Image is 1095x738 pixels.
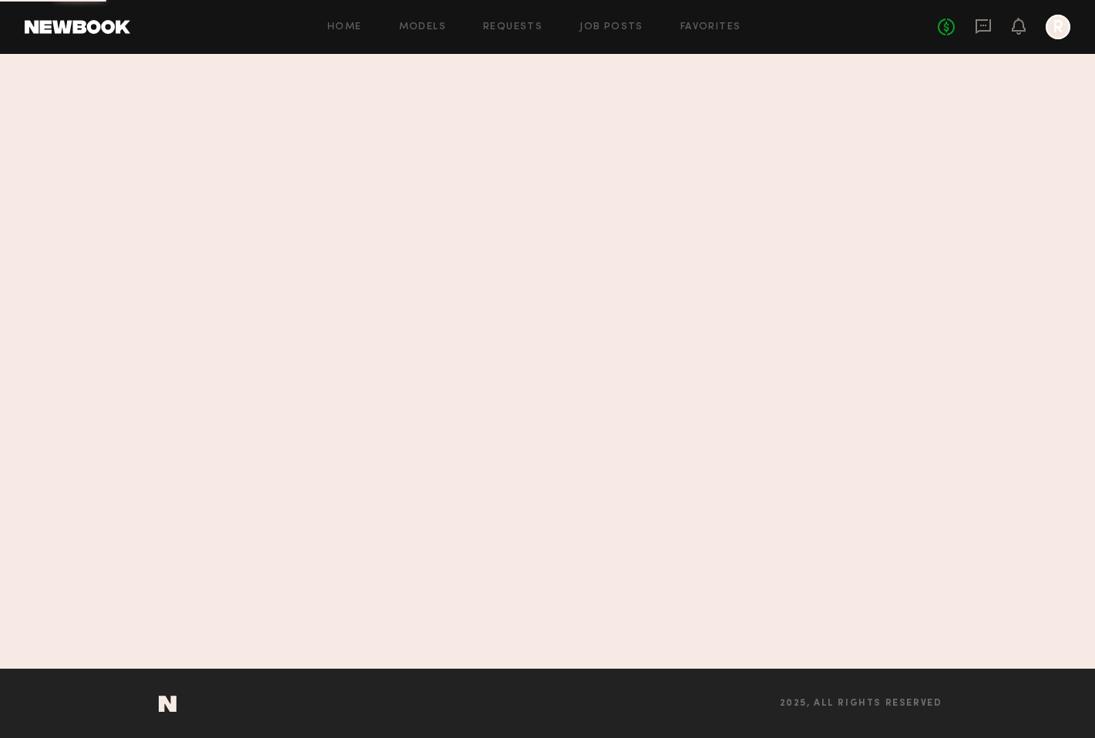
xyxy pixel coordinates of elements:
[680,22,741,32] a: Favorites
[579,22,643,32] a: Job Posts
[483,22,542,32] a: Requests
[399,22,446,32] a: Models
[1046,15,1070,39] a: R
[780,699,942,709] span: 2025, all rights reserved
[327,22,362,32] a: Home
